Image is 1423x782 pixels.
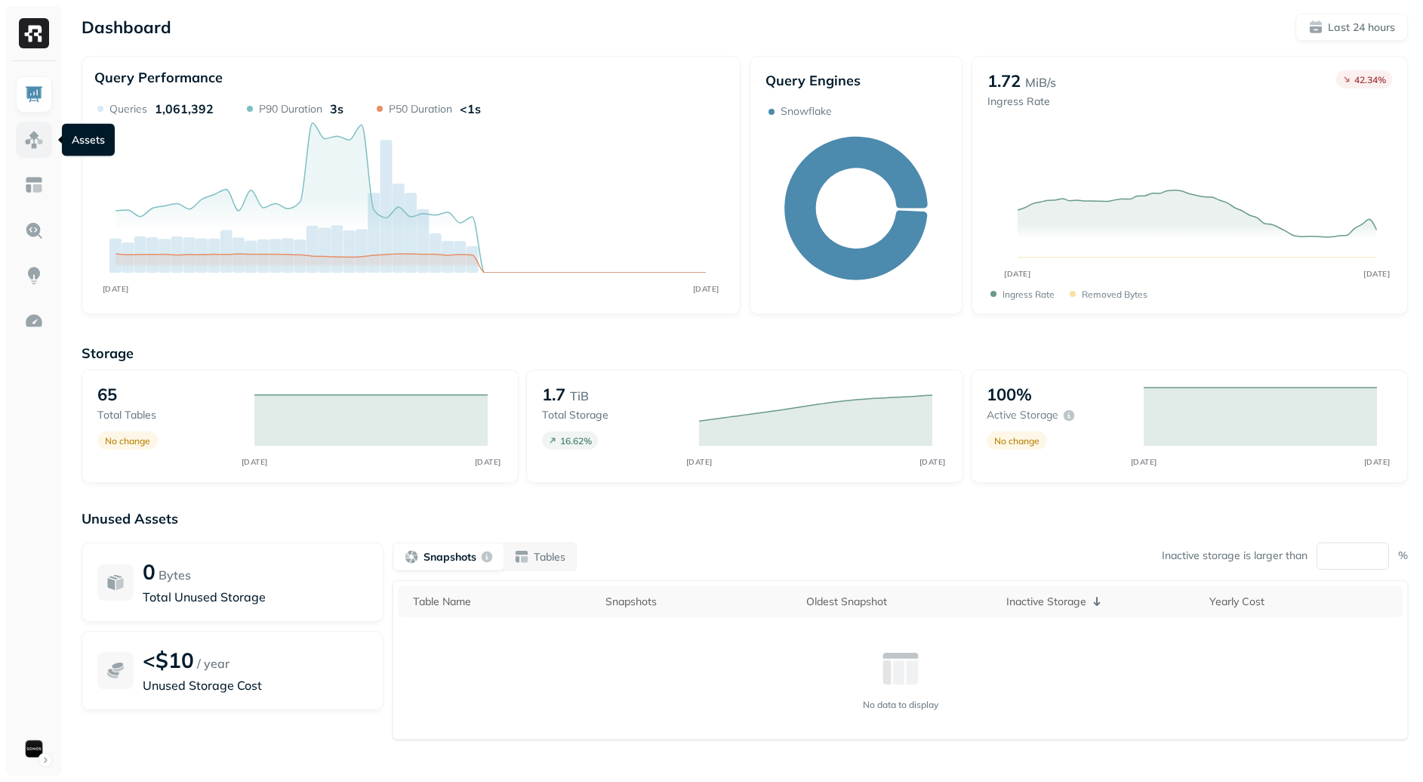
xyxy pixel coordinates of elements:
[1209,595,1395,609] div: Yearly Cost
[1398,549,1408,563] p: %
[143,647,194,673] p: <$10
[103,284,129,293] tspan: [DATE]
[159,566,191,584] p: Bytes
[24,85,44,104] img: Dashboard
[105,435,150,447] p: No change
[24,221,44,240] img: Query Explorer
[534,550,565,564] p: Tables
[24,266,44,286] img: Insights
[560,435,592,447] p: 16.62 %
[19,18,49,48] img: Ryft
[987,94,1056,109] p: Ingress Rate
[109,102,147,116] p: Queries
[570,387,589,405] p: TiB
[781,104,832,119] p: Snowflake
[1354,74,1386,85] p: 42.34 %
[542,384,565,405] p: 1.7
[542,408,684,422] p: Total storage
[23,738,45,759] img: Sonos
[24,311,44,331] img: Optimization
[143,588,368,606] p: Total Unused Storage
[24,175,44,195] img: Asset Explorer
[1363,457,1390,467] tspan: [DATE]
[765,72,947,89] p: Query Engines
[1006,595,1086,609] p: Inactive Storage
[919,457,945,467] tspan: [DATE]
[806,595,991,609] div: Oldest Snapshot
[685,457,712,467] tspan: [DATE]
[693,284,719,293] tspan: [DATE]
[987,70,1021,91] p: 1.72
[389,102,452,116] p: P50 Duration
[1364,269,1391,278] tspan: [DATE]
[82,510,1408,527] p: Unused Assets
[1295,14,1408,41] button: Last 24 hours
[424,550,476,564] p: Snapshots
[62,124,115,156] div: Assets
[1025,73,1056,91] p: MiB/s
[413,595,590,609] div: Table Name
[143,676,368,694] p: Unused Storage Cost
[460,101,481,116] p: <1s
[1162,549,1307,563] p: Inactive storage is larger than
[94,69,223,86] p: Query Performance
[994,435,1040,447] p: No change
[863,699,938,710] p: No data to display
[24,130,44,150] img: Assets
[241,457,267,467] tspan: [DATE]
[1005,269,1031,278] tspan: [DATE]
[1003,289,1055,300] p: Ingress Rate
[97,384,117,405] p: 65
[82,345,1408,362] p: Storage
[259,102,322,116] p: P90 Duration
[82,17,171,38] p: Dashboard
[1082,289,1147,300] p: Removed bytes
[474,457,501,467] tspan: [DATE]
[330,101,343,116] p: 3s
[987,408,1058,422] p: Active storage
[1328,20,1395,35] p: Last 24 hours
[143,558,156,585] p: 0
[1130,457,1157,467] tspan: [DATE]
[987,384,1032,405] p: 100%
[97,408,239,422] p: Total tables
[197,654,229,672] p: / year
[605,595,790,609] div: Snapshots
[155,101,214,116] p: 1,061,392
